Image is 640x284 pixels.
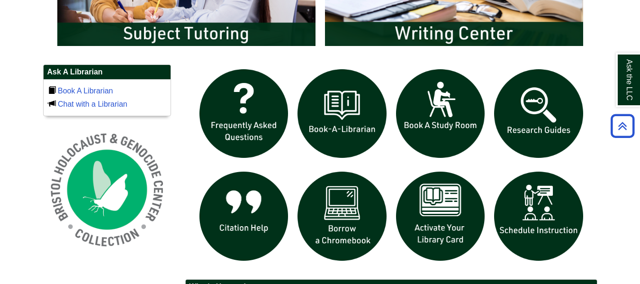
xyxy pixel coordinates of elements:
[489,167,588,266] img: For faculty. Schedule Library Instruction icon links to form.
[391,167,490,266] img: activate Library Card icon links to form to activate student ID into library card
[58,100,127,108] a: Chat with a Librarian
[391,64,490,163] img: book a study room icon links to book a study room web page
[607,119,638,132] a: Back to Top
[43,126,171,254] img: Holocaust and Genocide Collection
[489,64,588,163] img: Research Guides icon links to research guides web page
[44,65,171,80] h2: Ask A Librarian
[195,167,293,266] img: citation help icon links to citation help guide page
[293,167,391,266] img: Borrow a chromebook icon links to the borrow a chromebook web page
[293,64,391,163] img: Book a Librarian icon links to book a librarian web page
[58,87,113,95] a: Book A Librarian
[195,64,588,270] div: slideshow
[195,64,293,163] img: frequently asked questions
